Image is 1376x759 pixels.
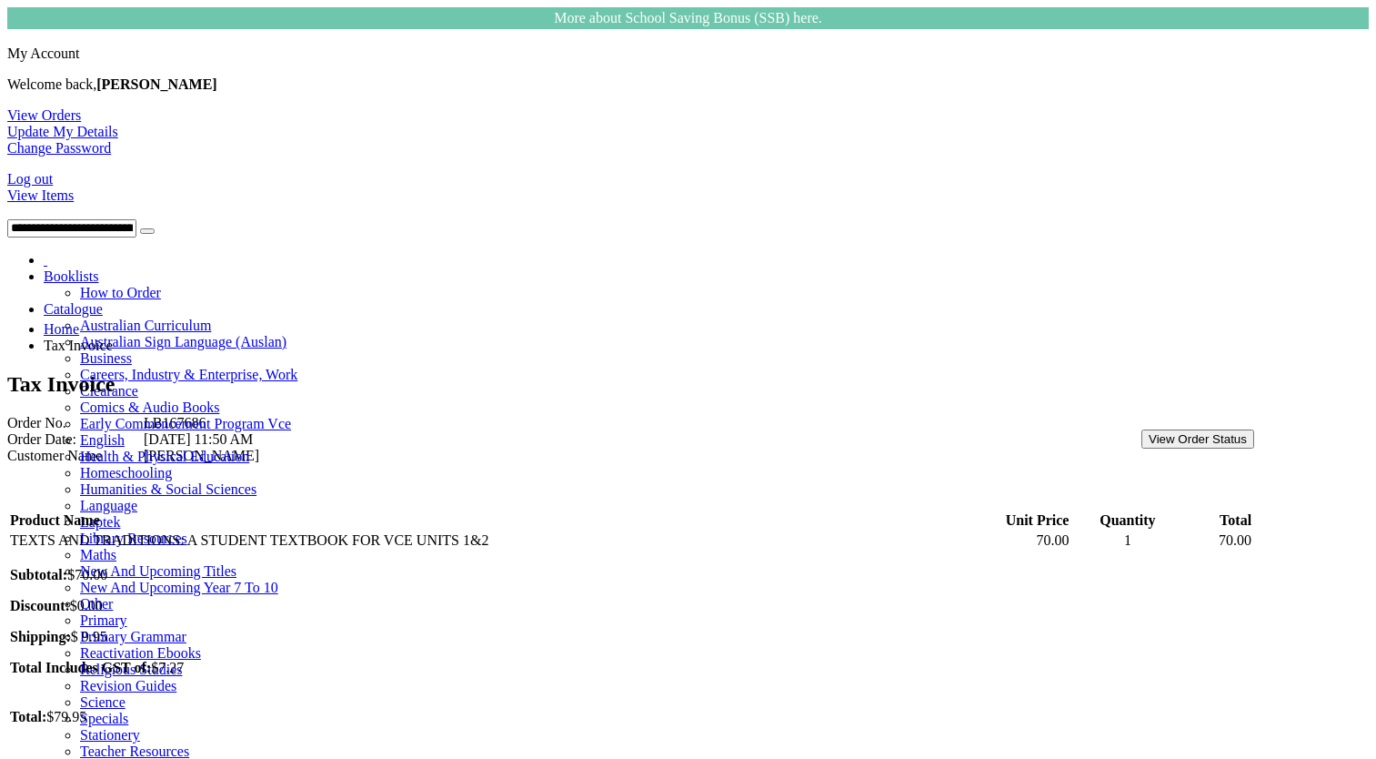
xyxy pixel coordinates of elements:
[7,7,1369,29] div: More about School Saving Bonus (SSB) here.
[80,629,186,644] a: Primary Grammar
[80,432,125,448] a: English
[80,711,128,726] a: Specials
[7,448,144,464] div: Customer Name
[80,498,137,513] a: Language
[1185,511,1252,530] th: Total
[80,563,236,579] a: New And Upcoming Titles
[7,171,53,187] a: Log out
[80,727,140,743] a: Stationery
[80,531,187,546] a: Library Resources
[7,76,1369,93] p: Welcome back,
[71,629,107,644] span: $ 9.95
[10,567,67,582] strong: Subtotal:
[70,598,103,613] span: $0.00
[7,448,280,464] div: [PERSON_NAME]
[80,318,211,333] a: Australian Curriculum
[943,531,1070,550] td: 70.00
[44,338,1369,354] li: Tax Invoice
[80,334,286,349] a: Australian Sign Language (Auslan)
[46,709,86,724] span: $79.95
[151,660,184,675] span: $7.27
[80,481,256,497] a: Humanities & Social Sciences
[7,431,144,448] div: Order Date:
[1071,531,1183,550] td: 1
[7,107,81,123] a: View Orders
[80,285,161,300] a: How to Order
[80,694,126,710] a: Science
[80,645,201,661] a: Reactivation Ebooks
[9,531,941,550] td: TEXTS AND TRADITIONS: A STUDENT TEXTBOOK FOR VCE UNITS 1&2
[80,400,219,415] a: Comics & Audio Books
[7,415,144,431] div: Order No.
[80,514,120,530] a: Laptek
[80,449,249,464] a: Health & Physical Education
[9,511,941,530] th: Product Name
[80,547,116,562] a: Maths
[1071,511,1183,530] th: Quantity
[44,321,79,337] a: Home
[7,124,118,139] a: Update My Details
[80,596,113,612] a: Other
[7,372,1369,397] h2: Tax Invoice
[1185,531,1252,550] td: 70.00
[80,367,297,382] a: Careers, Industry & Enterprise, Work
[44,301,103,317] a: Catalogue
[80,465,172,481] a: Homeschooling
[80,580,278,595] a: New And Upcoming Year 7 To 10
[7,46,80,61] span: My Account
[67,567,107,582] span: $70.00
[10,598,70,613] strong: Discount:
[80,744,189,759] a: Teacher Resources
[44,268,98,284] a: Booklists
[7,140,111,156] a: Change Password
[80,350,132,366] a: Business
[80,612,127,628] a: Primary
[80,678,176,693] a: Revision Guides
[7,431,280,448] div: [DATE] 11:50 AM
[80,416,291,431] a: Early Commencement Program Vce
[7,187,74,203] a: View Items
[10,709,46,724] strong: Total:
[10,660,151,675] strong: Total Includes GST of:
[96,76,216,92] strong: [PERSON_NAME]
[10,629,71,644] strong: Shipping:
[1141,430,1254,449] button: View Order Status
[943,511,1070,530] th: Unit Price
